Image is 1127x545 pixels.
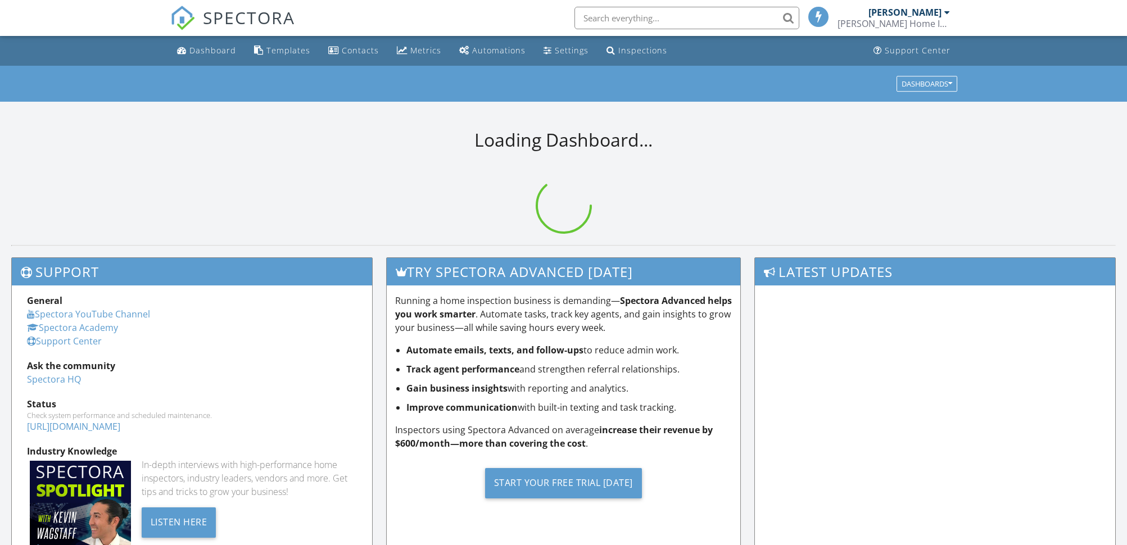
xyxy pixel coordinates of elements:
p: Inspectors using Spectora Advanced on average . [395,423,732,450]
a: Dashboard [173,40,241,61]
strong: Spectora Advanced helps you work smarter [395,294,732,320]
div: In-depth interviews with high-performance home inspectors, industry leaders, vendors and more. Ge... [142,458,357,498]
a: Start Your Free Trial [DATE] [395,459,732,507]
div: Templates [266,45,310,56]
strong: Improve communication [406,401,518,414]
input: Search everything... [574,7,799,29]
strong: General [27,294,62,307]
a: Contacts [324,40,383,61]
div: Listen Here [142,507,216,538]
li: with reporting and analytics. [406,381,732,395]
div: Industry Knowledge [27,444,357,458]
div: Contacts [342,45,379,56]
li: and strengthen referral relationships. [406,362,732,376]
div: Dashboards [902,80,952,88]
div: Status [27,397,357,411]
li: to reduce admin work. [406,343,732,357]
a: Spectora YouTube Channel [27,308,150,320]
div: Automations [472,45,526,56]
div: Dashboard [189,45,236,56]
div: Settings [555,45,589,56]
a: Support Center [869,40,955,61]
h3: Latest Updates [755,258,1115,285]
a: Inspections [602,40,672,61]
a: Metrics [392,40,446,61]
h3: Try spectora advanced [DATE] [387,258,740,285]
h3: Support [12,258,372,285]
button: Dashboards [897,76,957,92]
li: with built-in texting and task tracking. [406,401,732,414]
strong: Track agent performance [406,363,519,375]
a: Spectora HQ [27,373,81,385]
strong: increase their revenue by $600/month—more than covering the cost [395,424,713,449]
strong: Gain business insights [406,382,508,394]
div: Start Your Free Trial [DATE] [485,468,642,498]
a: Spectora Academy [27,321,118,334]
a: Automations (Basic) [455,40,530,61]
a: Support Center [27,335,102,347]
span: SPECTORA [203,6,295,29]
div: Ask the community [27,359,357,373]
div: Check system performance and scheduled maintenance. [27,411,357,420]
div: Inspections [618,45,667,56]
a: Settings [539,40,593,61]
a: Listen Here [142,515,216,528]
a: SPECTORA [170,15,295,39]
a: [URL][DOMAIN_NAME] [27,420,120,433]
div: Metrics [410,45,441,56]
img: The Best Home Inspection Software - Spectora [170,6,195,30]
div: [PERSON_NAME] [868,7,942,18]
p: Running a home inspection business is demanding— . Automate tasks, track key agents, and gain ins... [395,294,732,334]
div: Arnold's Home Inspection Services, LLC [838,18,950,29]
div: Support Center [885,45,951,56]
strong: Automate emails, texts, and follow-ups [406,344,583,356]
a: Templates [250,40,315,61]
